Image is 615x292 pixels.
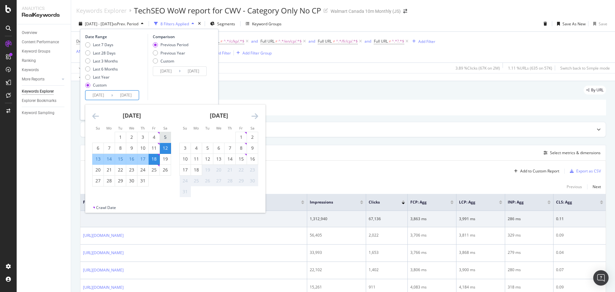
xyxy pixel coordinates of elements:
[153,50,188,56] div: Previous Year
[310,284,363,290] div: 15,261
[520,169,559,173] div: Add to Custom Report
[550,150,601,155] div: Select metrics & dimensions
[85,21,113,27] span: [DATE] - [DATE]
[225,154,236,164] td: Choose Thursday, August 14, 2025 as your check-in date. It’s available.
[126,145,137,151] div: 9
[83,267,124,273] a: [URL][DOMAIN_NAME]
[242,50,272,56] div: Add Filter Group
[104,178,115,184] div: 28
[76,7,127,14] a: Keywords Explorer
[202,175,213,186] td: Not available. Tuesday, August 26, 2025
[234,49,272,57] button: Add Filter Group
[508,250,551,255] div: 279 ms
[247,134,258,140] div: 2
[160,156,171,162] div: 19
[22,39,66,46] a: Content Performance
[410,250,454,255] div: 3,766 ms
[239,126,243,130] small: Fr
[247,145,258,151] div: 9
[85,66,118,72] div: Last 6 Months
[160,42,188,47] div: Previous Period
[459,232,502,238] div: 3,811 ms
[96,126,100,130] small: Su
[126,154,137,164] td: Selected. Wednesday, July 16, 2025
[562,21,586,27] div: Save As New
[129,126,134,130] small: We
[224,37,244,46] span: ^.*/c/kp/.*$
[247,175,258,186] td: Not available. Saturday, August 30, 2025
[22,48,50,55] div: Keyword Groups
[333,38,335,44] span: ≠
[202,143,213,154] td: Choose Tuesday, August 5, 2025 as your check-in date. It’s available.
[191,175,202,186] td: Not available. Monday, August 25, 2025
[251,112,258,120] div: Move forward to switch to the next month.
[118,126,122,130] small: Tu
[369,216,405,222] div: 67,136
[247,178,258,184] div: 30
[22,76,45,83] div: More Reports
[599,21,607,27] div: Save
[160,21,189,27] div: 8 Filters Applied
[22,67,66,73] a: Keywords
[576,168,601,174] div: Export as CSV
[149,164,160,175] td: Choose Friday, July 25, 2025 as your check-in date. It’s available.
[459,250,502,255] div: 3,868 ms
[410,38,435,45] button: Add Filter
[567,184,582,189] div: Previous
[220,38,223,44] span: ≠
[213,164,225,175] td: Not available. Wednesday, August 20, 2025
[180,167,191,173] div: 17
[236,175,247,186] td: Not available. Friday, August 29, 2025
[137,145,148,151] div: 10
[556,232,603,238] div: 0.09
[141,126,145,130] small: Th
[410,284,454,290] div: 4,083 ms
[410,216,454,222] div: 3,863 ms
[202,145,213,151] div: 5
[104,164,115,175] td: Choose Monday, July 21, 2025 as your check-in date. It’s available.
[308,38,315,44] button: and
[163,126,167,130] small: Sa
[228,126,232,130] small: Th
[202,154,213,164] td: Choose Tuesday, August 12, 2025 as your check-in date. It’s available.
[508,267,551,273] div: 280 ms
[83,199,291,205] span: Full URL
[22,12,66,19] div: RealKeywords
[213,178,224,184] div: 27
[93,143,104,154] td: Choose Sunday, July 6, 2025 as your check-in date. It’s available.
[149,134,160,140] div: 4
[310,199,350,205] span: Impressions
[152,126,156,130] small: Fr
[115,132,126,143] td: Choose Tuesday, July 1, 2025 as your check-in date. It’s available.
[459,267,502,273] div: 3,900 ms
[250,126,254,130] small: Sa
[243,19,284,29] button: Keyword Groups
[153,42,188,47] div: Previous Period
[93,74,110,80] div: Last Year
[554,19,586,29] button: Save As New
[183,126,187,130] small: Su
[134,5,321,16] div: TechSEO WoW report for CWV - Category Only No CP
[217,21,235,27] span: Segments
[584,86,606,95] div: legacy label
[85,58,118,64] div: Last 3 Months
[236,145,247,151] div: 8
[93,178,103,184] div: 27
[85,50,118,56] div: Last 28 Days
[374,38,388,44] span: Full URL
[126,134,137,140] div: 2
[247,132,258,143] td: Choose Saturday, August 2, 2025 as your check-in date. It’s available.
[213,143,225,154] td: Choose Wednesday, August 6, 2025 as your check-in date. It’s available.
[180,178,191,184] div: 24
[252,21,282,27] div: Keyword Groups
[508,216,551,222] div: 286 ms
[369,232,405,238] div: 2,022
[593,270,609,286] div: Open Intercom Messenger
[225,164,236,175] td: Not available. Thursday, August 21, 2025
[115,164,126,175] td: Choose Tuesday, July 22, 2025 as your check-in date. It’s available.
[193,126,199,130] small: Mo
[558,63,610,73] button: Switch back to Simple mode
[153,67,179,76] input: Start Date
[247,154,258,164] td: Choose Saturday, August 16, 2025 as your check-in date. It’s available.
[197,21,202,27] div: times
